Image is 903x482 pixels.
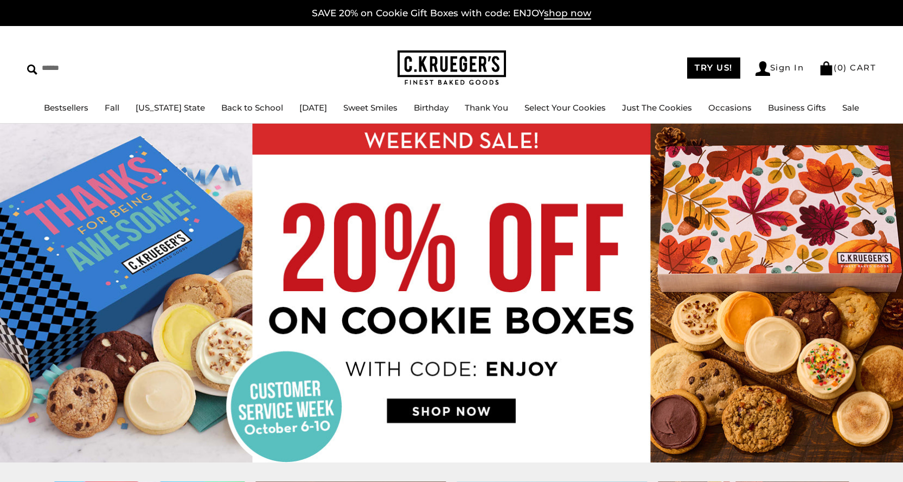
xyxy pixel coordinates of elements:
[544,8,591,20] span: shop now
[27,65,37,75] img: Search
[398,50,506,86] img: C.KRUEGER'S
[819,62,876,73] a: (0) CART
[414,102,449,113] a: Birthday
[465,102,508,113] a: Thank You
[837,62,844,73] span: 0
[221,102,283,113] a: Back to School
[524,102,606,113] a: Select Your Cookies
[136,102,205,113] a: [US_STATE] State
[105,102,119,113] a: Fall
[622,102,692,113] a: Just The Cookies
[755,61,770,76] img: Account
[842,102,859,113] a: Sale
[708,102,752,113] a: Occasions
[27,60,156,76] input: Search
[768,102,826,113] a: Business Gifts
[44,102,88,113] a: Bestsellers
[312,8,591,20] a: SAVE 20% on Cookie Gift Boxes with code: ENJOYshop now
[299,102,327,113] a: [DATE]
[755,61,804,76] a: Sign In
[687,57,740,79] a: TRY US!
[343,102,398,113] a: Sweet Smiles
[819,61,834,75] img: Bag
